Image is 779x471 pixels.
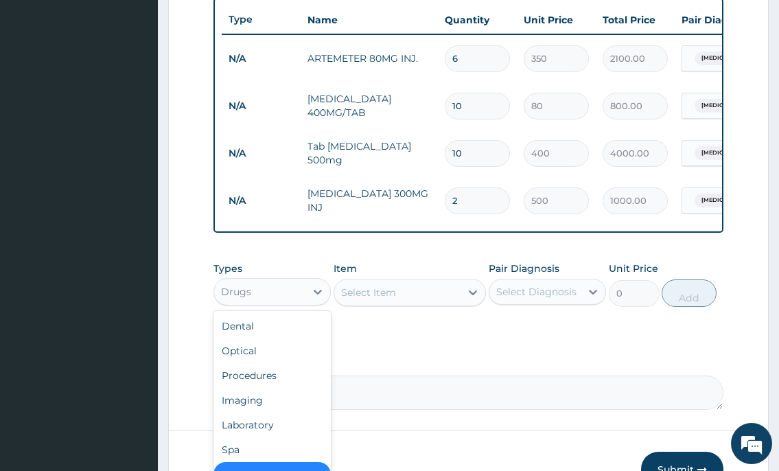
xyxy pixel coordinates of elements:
label: Item [334,262,357,275]
div: Drugs [221,285,251,299]
div: Minimize live chat window [225,7,258,40]
th: Unit Price [517,6,596,34]
span: [MEDICAL_DATA] [695,51,759,65]
label: Pair Diagnosis [489,262,559,275]
button: Add [662,279,717,307]
div: Optical [213,338,331,363]
textarea: Type your message and hit 'Enter' [7,320,261,368]
div: Select Diagnosis [496,285,577,299]
td: N/A [222,93,301,119]
span: We're online! [80,146,189,284]
img: d_794563401_company_1708531726252_794563401 [25,69,56,103]
div: Laboratory [213,413,331,437]
div: Dental [213,314,331,338]
div: Imaging [213,388,331,413]
div: Procedures [213,363,331,388]
th: Type [222,7,301,32]
div: Spa [213,437,331,462]
span: [MEDICAL_DATA] [695,146,759,160]
td: N/A [222,141,301,166]
th: Quantity [438,6,517,34]
td: [MEDICAL_DATA] 400MG/TAB [301,85,438,126]
div: Select Item [341,286,396,299]
th: Name [301,6,438,34]
label: Unit Price [609,262,658,275]
td: ARTEMETER 80MG INJ. [301,45,438,72]
span: [MEDICAL_DATA] [695,194,759,207]
td: N/A [222,188,301,214]
th: Total Price [596,6,675,34]
td: Tab [MEDICAL_DATA] 500mg [301,133,438,174]
td: N/A [222,46,301,71]
span: [MEDICAL_DATA] [695,99,759,113]
label: Comment [213,356,723,368]
td: [MEDICAL_DATA] 300MG INJ [301,180,438,221]
label: Types [213,263,242,275]
div: Chat with us now [71,77,231,95]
